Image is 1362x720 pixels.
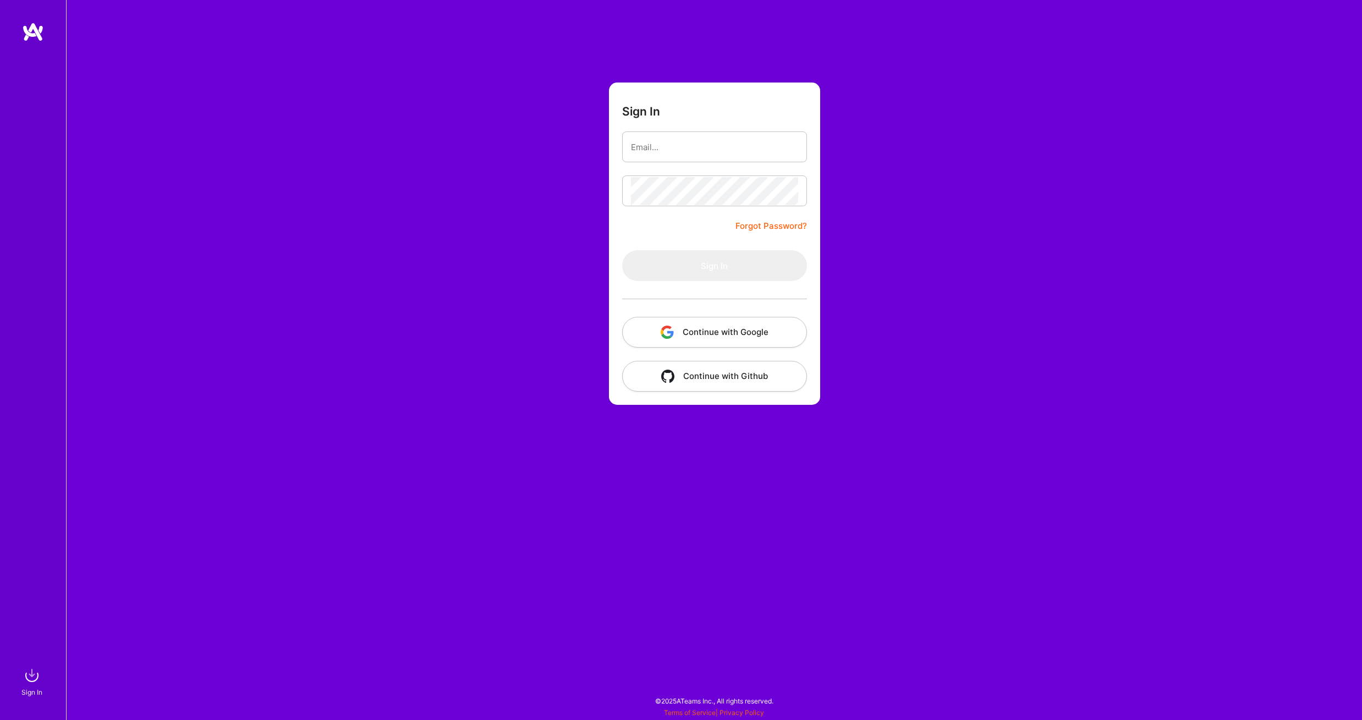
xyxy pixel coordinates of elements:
[21,686,42,698] div: Sign In
[22,22,44,42] img: logo
[631,133,798,161] input: Email...
[622,105,660,118] h3: Sign In
[664,708,716,717] a: Terms of Service
[21,664,43,686] img: sign in
[66,687,1362,714] div: © 2025 ATeams Inc., All rights reserved.
[735,219,807,233] a: Forgot Password?
[622,250,807,281] button: Sign In
[661,326,674,339] img: icon
[622,361,807,392] button: Continue with Github
[720,708,764,717] a: Privacy Policy
[664,708,764,717] span: |
[661,370,674,383] img: icon
[622,317,807,348] button: Continue with Google
[23,664,43,698] a: sign inSign In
